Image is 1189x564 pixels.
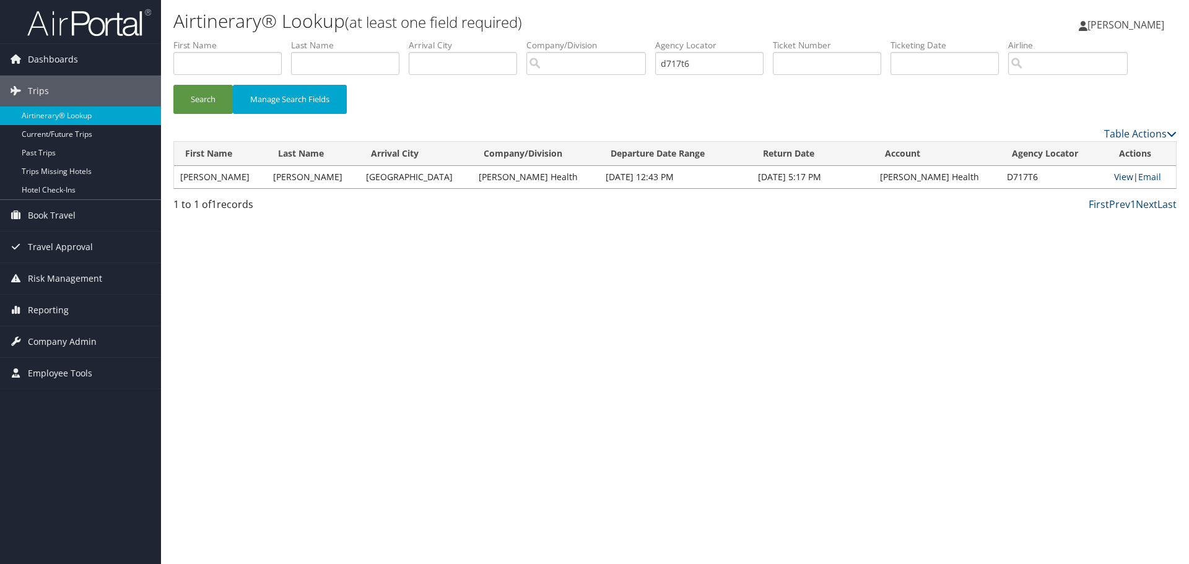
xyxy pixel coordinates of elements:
[291,39,409,51] label: Last Name
[28,263,102,294] span: Risk Management
[1109,197,1130,211] a: Prev
[1001,142,1108,166] th: Agency Locator: activate to sort column ascending
[1104,127,1177,141] a: Table Actions
[891,39,1008,51] label: Ticketing Date
[28,232,93,262] span: Travel Approval
[28,76,49,106] span: Trips
[655,39,773,51] label: Agency Locator
[27,8,151,37] img: airportal-logo.png
[1087,18,1164,32] span: [PERSON_NAME]
[1130,197,1136,211] a: 1
[360,166,473,188] td: [GEOGRAPHIC_DATA]
[1138,171,1161,183] a: Email
[874,166,1001,188] td: [PERSON_NAME] Health
[233,85,347,114] button: Manage Search Fields
[211,197,217,211] span: 1
[360,142,473,166] th: Arrival City: activate to sort column ascending
[773,39,891,51] label: Ticket Number
[173,197,411,218] div: 1 to 1 of records
[599,142,752,166] th: Departure Date Range: activate to sort column ascending
[752,166,874,188] td: [DATE] 5:17 PM
[28,295,69,326] span: Reporting
[1157,197,1177,211] a: Last
[473,166,599,188] td: [PERSON_NAME] Health
[28,358,92,389] span: Employee Tools
[874,142,1001,166] th: Account: activate to sort column ascending
[174,166,267,188] td: [PERSON_NAME]
[752,142,874,166] th: Return Date: activate to sort column ascending
[1089,197,1109,211] a: First
[28,44,78,75] span: Dashboards
[173,85,233,114] button: Search
[28,326,97,357] span: Company Admin
[1008,39,1137,51] label: Airline
[409,39,526,51] label: Arrival City
[28,200,76,231] span: Book Travel
[599,166,752,188] td: [DATE] 12:43 PM
[173,39,291,51] label: First Name
[267,142,360,166] th: Last Name: activate to sort column ascending
[174,142,267,166] th: First Name: activate to sort column ascending
[1001,166,1108,188] td: D717T6
[1136,197,1157,211] a: Next
[1108,166,1176,188] td: |
[1114,171,1133,183] a: View
[1108,142,1176,166] th: Actions
[345,12,522,32] small: (at least one field required)
[473,142,599,166] th: Company/Division
[173,8,842,34] h1: Airtinerary® Lookup
[267,166,360,188] td: [PERSON_NAME]
[1079,6,1177,43] a: [PERSON_NAME]
[526,39,655,51] label: Company/Division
